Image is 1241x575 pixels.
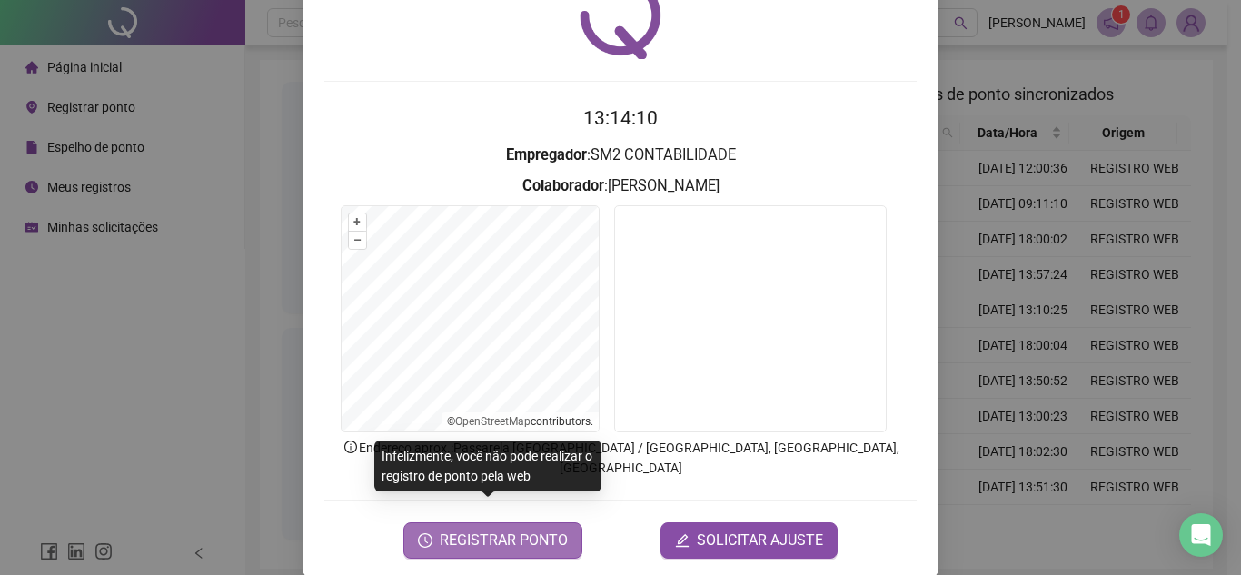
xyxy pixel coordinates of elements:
p: Endereço aprox. : Passarela [GEOGRAPHIC_DATA] / [GEOGRAPHIC_DATA], [GEOGRAPHIC_DATA], [GEOGRAPHIC... [324,438,917,478]
span: REGISTRAR PONTO [440,530,568,551]
button: – [349,232,366,249]
time: 13:14:10 [583,107,658,129]
span: info-circle [343,439,359,455]
span: SOLICITAR AJUSTE [697,530,823,551]
strong: Empregador [506,146,587,164]
span: clock-circle [418,533,432,548]
a: OpenStreetMap [455,415,531,428]
div: Open Intercom Messenger [1179,513,1223,557]
h3: : [PERSON_NAME] [324,174,917,198]
button: + [349,213,366,231]
span: edit [675,533,690,548]
li: © contributors. [447,415,593,428]
strong: Colaborador [522,177,604,194]
h3: : SM2 CONTABILIDADE [324,144,917,167]
div: Infelizmente, você não pode realizar o registro de ponto pela web [374,441,601,491]
button: REGISTRAR PONTO [403,522,582,559]
button: editSOLICITAR AJUSTE [660,522,838,559]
